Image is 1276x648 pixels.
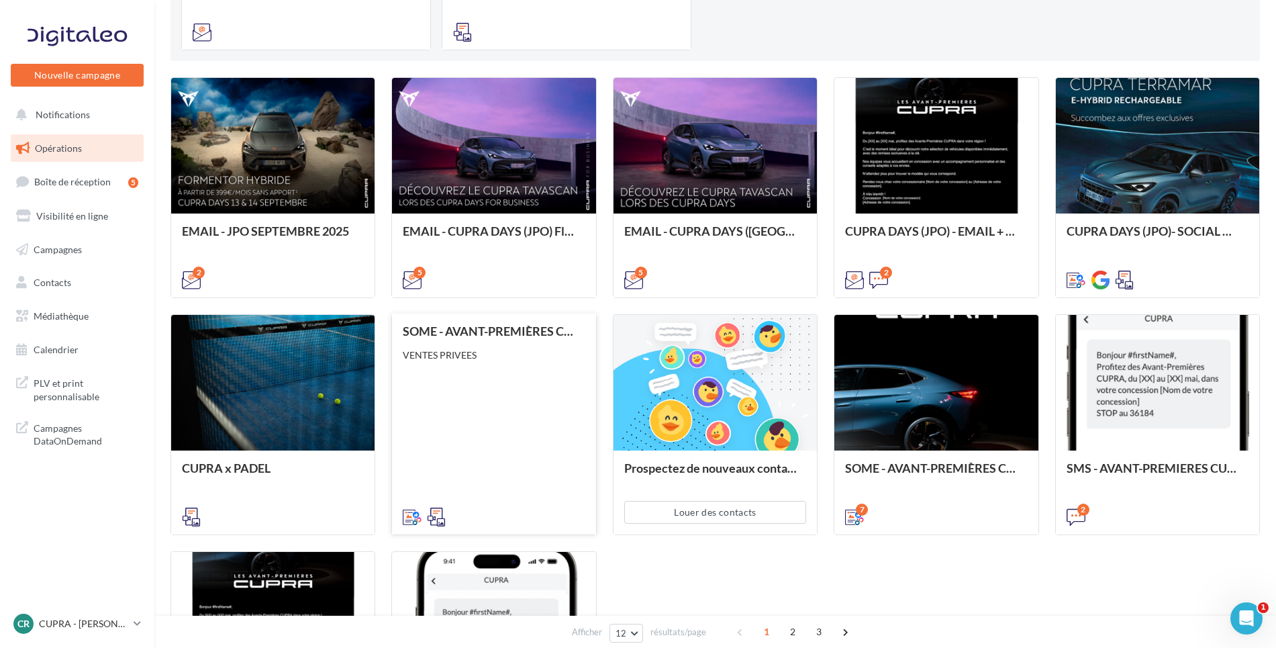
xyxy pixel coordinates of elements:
div: EMAIL - CUPRA DAYS ([GEOGRAPHIC_DATA]) Private Générique [624,224,806,251]
div: SOME - AVANT-PREMIÈRES CUPRA FOR BUSINESS (VENTES PRIVEES) [403,324,585,338]
div: 2 [1077,504,1089,516]
span: 1 [1258,602,1269,613]
div: 5 [635,267,647,279]
span: 2 [782,621,803,643]
button: 12 [609,624,644,643]
span: Visibilité en ligne [36,210,108,222]
div: 5 [413,267,426,279]
span: PLV et print personnalisable [34,374,138,403]
div: CUPRA x PADEL [182,461,364,488]
a: Opérations [8,134,146,163]
span: Notifications [36,109,90,120]
div: EMAIL - JPO SEPTEMBRE 2025 [182,224,364,251]
p: CUPRA - [PERSON_NAME] [39,617,128,631]
span: Médiathèque [34,310,89,322]
span: 3 [808,621,830,643]
div: 7 [856,504,868,516]
div: Prospectez de nouveaux contacts [624,461,806,488]
a: Campagnes [8,236,146,264]
button: Nouvelle campagne [11,64,144,87]
div: 2 [880,267,892,279]
iframe: Intercom live chat [1230,602,1263,635]
span: Contacts [34,277,71,288]
span: résultats/page [650,626,706,639]
a: CR CUPRA - [PERSON_NAME] [11,611,144,637]
a: Visibilité en ligne [8,202,146,230]
button: Louer des contacts [624,501,806,524]
div: 2 [193,267,205,279]
span: Campagnes DataOnDemand [34,419,138,448]
div: SOME - AVANT-PREMIÈRES CUPRA PART (VENTES PRIVEES) [845,461,1027,488]
span: Campagnes [34,243,82,254]
a: Campagnes DataOnDemand [8,414,146,453]
span: 12 [616,628,627,639]
span: Calendrier [34,344,79,355]
span: CR [17,617,30,631]
a: Boîte de réception5 [8,167,146,196]
div: CUPRA DAYS (JPO)- SOCIAL MEDIA [1067,224,1248,251]
span: Afficher [572,626,602,639]
div: SMS - AVANT-PREMIERES CUPRA PART (VENTES PRIVEES) [1067,461,1248,488]
div: CUPRA DAYS (JPO) - EMAIL + SMS [845,224,1027,251]
button: Notifications [8,101,141,129]
div: EMAIL - CUPRA DAYS (JPO) Fleet Générique [403,224,585,251]
a: Contacts [8,269,146,297]
a: PLV et print personnalisable [8,369,146,408]
span: 1 [756,621,777,643]
a: Calendrier [8,336,146,364]
div: VENTES PRIVEES [403,349,585,362]
span: Boîte de réception [34,176,111,187]
span: Opérations [35,142,82,154]
a: Médiathèque [8,302,146,330]
div: 5 [128,177,138,188]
